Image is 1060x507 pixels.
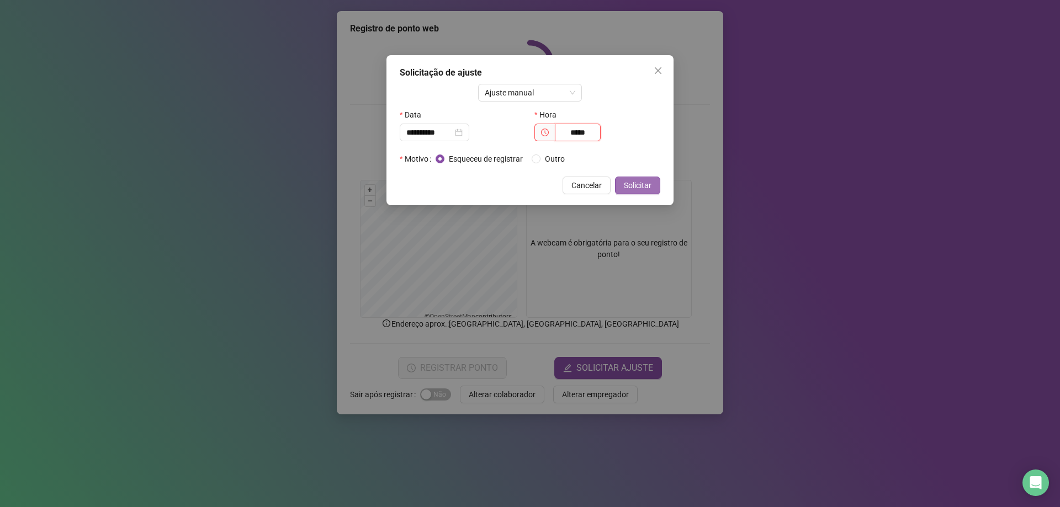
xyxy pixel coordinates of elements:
span: Cancelar [571,179,602,191]
label: Data [400,106,428,124]
span: Ajuste manual [485,84,576,101]
button: Solicitar [615,177,660,194]
button: Cancelar [563,177,611,194]
label: Motivo [400,150,436,168]
div: Open Intercom Messenger [1022,469,1049,496]
span: clock-circle [541,129,549,136]
span: Outro [540,153,569,165]
div: Solicitação de ajuste [400,66,660,79]
span: Solicitar [624,179,651,191]
span: close [654,66,662,75]
button: Close [649,62,667,79]
span: Esqueceu de registrar [444,153,527,165]
label: Hora [534,106,564,124]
